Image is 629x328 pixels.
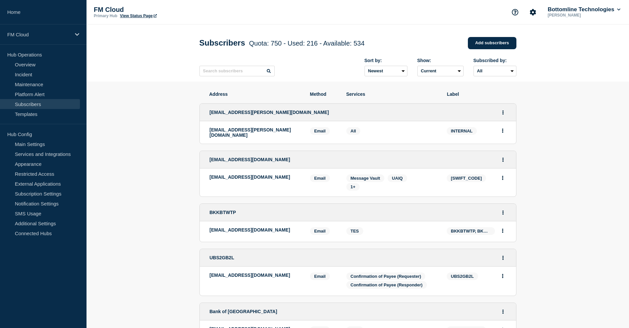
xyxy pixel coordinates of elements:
span: Message Vault [351,176,380,181]
p: [EMAIL_ADDRESS][DOMAIN_NAME] [210,174,300,180]
span: Label [447,91,507,97]
p: Primary Hub [94,14,117,18]
button: Actions [499,107,507,118]
button: Actions [499,173,507,183]
span: UAIQ [392,176,403,181]
button: Actions [499,226,507,236]
input: Search subscribers [199,66,275,76]
button: Actions [499,126,507,136]
button: Actions [499,253,507,263]
button: Bottomline Technologies [546,6,622,13]
a: View Status Page [120,14,157,18]
span: Address [209,91,300,97]
button: Actions [499,307,507,317]
p: FM Cloud [94,6,226,14]
span: Quota: 750 - Used: 216 - Available: 534 [249,40,365,47]
span: Services [346,91,437,97]
a: Add subscribers [468,37,516,49]
span: Email [310,227,330,235]
div: Subscribed by: [473,58,516,63]
span: All [351,128,356,133]
div: Show: [417,58,464,63]
p: FM Cloud [7,32,71,37]
span: Confirmation of Payee (Responder) [351,282,423,287]
span: Email [310,174,330,182]
span: UBS2GB2L [447,273,478,280]
p: [EMAIL_ADDRESS][DOMAIN_NAME] [210,273,300,278]
span: BKKBTWTP, BKKBMYKL [447,227,495,235]
p: [EMAIL_ADDRESS][PERSON_NAME][DOMAIN_NAME] [210,127,300,138]
button: Support [508,5,522,19]
h1: Subscribers [199,38,365,48]
span: INTERNAL [447,127,477,135]
span: Email [310,127,330,135]
button: Actions [499,155,507,165]
span: 1+ [351,184,356,189]
p: [PERSON_NAME] [546,13,615,18]
span: Bank of [GEOGRAPHIC_DATA] [210,309,277,314]
select: Deleted [417,66,464,76]
span: Email [310,273,330,280]
p: [EMAIL_ADDRESS][DOMAIN_NAME] [210,227,300,233]
span: TES [351,229,359,234]
span: [EMAIL_ADDRESS][DOMAIN_NAME] [210,157,290,162]
span: [SWIFT_CODE] [447,174,486,182]
span: [EMAIL_ADDRESS][PERSON_NAME][DOMAIN_NAME] [210,110,329,115]
button: Account settings [526,5,540,19]
span: BKKBTWTP [210,210,236,215]
span: Method [310,91,336,97]
select: Sort by [365,66,407,76]
div: Sort by: [365,58,407,63]
select: Subscribed by [473,66,516,76]
span: Confirmation of Payee (Requester) [351,274,421,279]
button: Actions [499,207,507,218]
span: UBS2GB2L [210,255,234,260]
button: Actions [499,271,507,281]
